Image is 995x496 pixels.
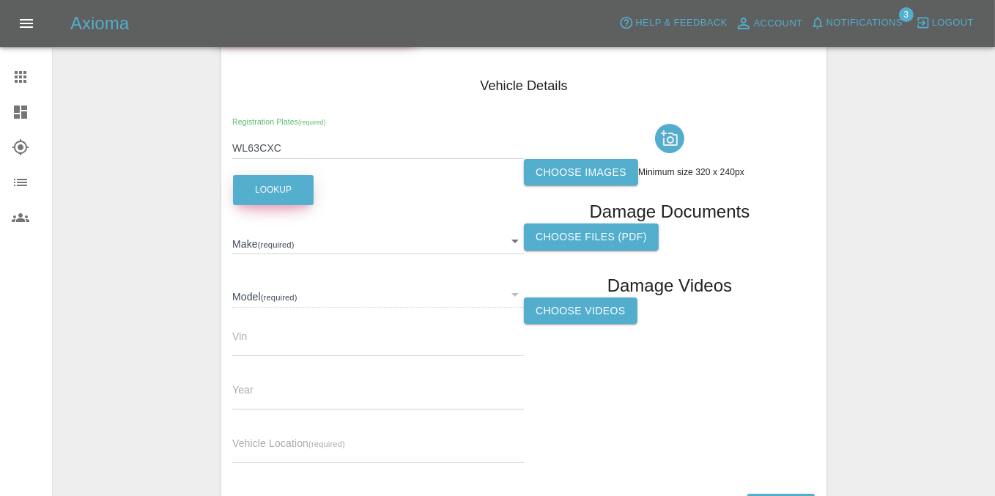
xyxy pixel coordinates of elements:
[638,167,744,177] span: Minimum size 320 x 240px
[298,119,325,125] small: (required)
[607,274,732,297] h1: Damage Videos
[232,384,254,396] span: Year
[70,12,129,35] h5: Axioma
[912,12,977,34] button: Logout
[524,223,659,251] label: Choose files (pdf)
[232,117,325,126] span: Registration Plates
[524,297,637,325] label: Choose Videos
[826,15,903,32] span: Notifications
[232,76,815,96] h4: Vehicle Details
[615,12,730,34] button: Help & Feedback
[9,6,44,41] button: Open drawer
[233,175,314,205] button: Lookup
[232,437,345,449] span: Vehicle Location
[932,15,974,32] span: Logout
[635,15,727,32] span: Help & Feedback
[807,12,906,34] button: Notifications
[899,7,914,22] span: 3
[308,440,345,448] small: (required)
[232,330,247,342] span: Vin
[754,15,803,32] span: Account
[731,12,807,35] a: Account
[590,200,750,223] h1: Damage Documents
[524,159,638,186] label: Choose images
